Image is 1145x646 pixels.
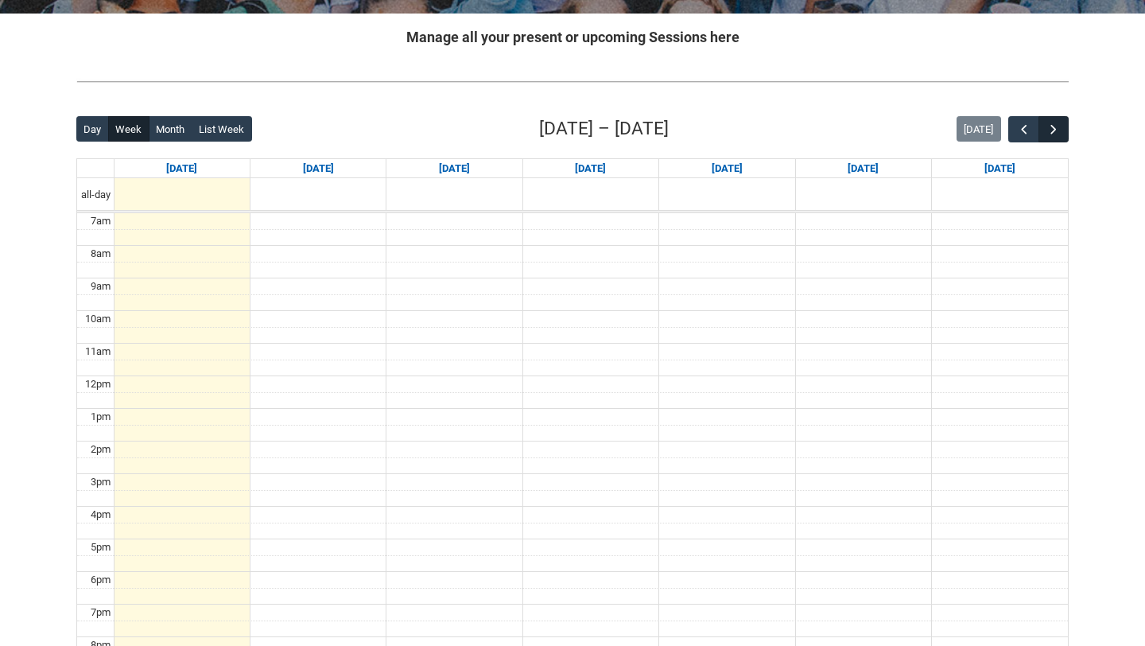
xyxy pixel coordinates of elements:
[957,116,1001,142] button: [DATE]
[1008,116,1038,142] button: Previous Week
[436,159,473,178] a: Go to September 9, 2025
[192,116,252,142] button: List Week
[87,278,114,294] div: 9am
[87,605,114,621] div: 7pm
[844,159,882,178] a: Go to September 12, 2025
[76,73,1069,90] img: REDU_GREY_LINE
[76,26,1069,48] h2: Manage all your present or upcoming Sessions here
[149,116,192,142] button: Month
[981,159,1019,178] a: Go to September 13, 2025
[572,159,609,178] a: Go to September 10, 2025
[708,159,746,178] a: Go to September 11, 2025
[87,213,114,229] div: 7am
[87,246,114,262] div: 8am
[87,474,114,490] div: 3pm
[539,115,669,142] h2: [DATE] – [DATE]
[76,116,109,142] button: Day
[87,539,114,555] div: 5pm
[87,442,114,457] div: 2pm
[163,159,200,178] a: Go to September 7, 2025
[300,159,337,178] a: Go to September 8, 2025
[87,572,114,588] div: 6pm
[108,116,149,142] button: Week
[87,507,114,523] div: 4pm
[87,409,114,425] div: 1pm
[1038,116,1069,142] button: Next Week
[82,376,114,392] div: 12pm
[78,187,114,203] span: all-day
[82,344,114,360] div: 11am
[82,311,114,327] div: 10am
